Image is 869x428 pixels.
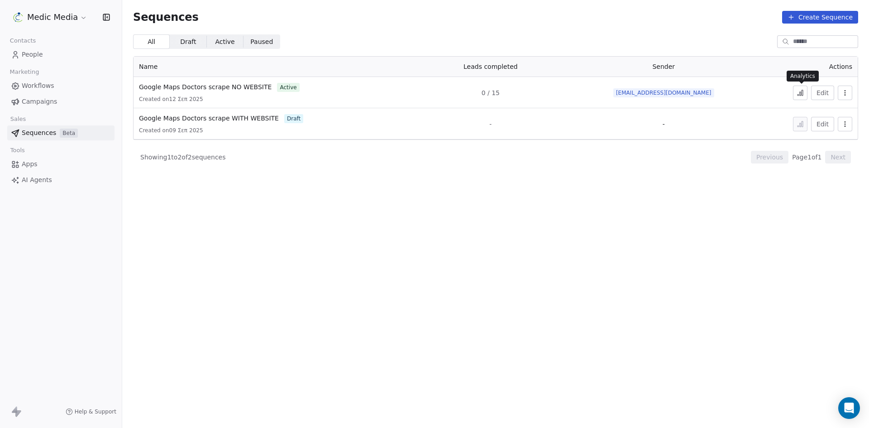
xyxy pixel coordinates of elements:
[22,128,56,138] span: Sequences
[829,63,852,70] span: Actions
[7,78,115,93] a: Workflows
[6,144,29,157] span: Tools
[489,120,492,129] span: -
[139,114,279,123] a: Google Maps Doctors scrape WITH WEBSITE
[60,129,78,138] span: Beta
[22,81,54,91] span: Workflows
[663,120,665,128] span: -
[22,175,52,185] span: AI Agents
[277,83,299,92] span: active
[790,72,815,80] p: Analytics
[7,47,115,62] a: People
[751,151,788,164] button: Previous
[22,97,57,106] span: Campaigns
[11,10,89,25] button: Medic Media
[284,114,303,123] span: draft
[133,11,199,24] span: Sequences
[6,65,43,79] span: Marketing
[139,63,158,70] span: Name
[66,408,116,415] a: Help & Support
[6,34,40,48] span: Contacts
[6,112,30,126] span: Sales
[13,12,24,23] img: Logoicon.png
[463,63,518,70] span: Leads completed
[782,11,858,24] button: Create Sequence
[75,408,116,415] span: Help & Support
[811,86,834,100] button: Edit
[7,94,115,109] a: Campaigns
[180,37,196,47] span: Draft
[27,11,78,23] span: Medic Media
[139,82,272,92] a: Google Maps Doctors scrape NO WEBSITE
[139,83,272,91] span: Google Maps Doctors scrape NO WEBSITE
[482,88,500,97] span: 0 / 15
[652,63,675,70] span: Sender
[215,37,234,47] span: Active
[838,397,860,419] div: Open Intercom Messenger
[7,173,115,188] a: AI Agents
[140,153,226,162] span: Showing 1 to 2 of 2 sequences
[613,88,714,97] span: [EMAIL_ADDRESS][DOMAIN_NAME]
[7,157,115,172] a: Apps
[22,159,38,169] span: Apps
[139,127,203,134] span: Created on 09 Σεπ 2025
[811,117,834,131] button: Edit
[22,50,43,59] span: People
[139,115,279,122] span: Google Maps Doctors scrape WITH WEBSITE
[139,96,203,103] span: Created on 12 Σεπ 2025
[7,125,115,140] a: SequencesBeta
[250,37,273,47] span: Paused
[825,151,851,164] button: Next
[792,153,821,162] span: Page 1 of 1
